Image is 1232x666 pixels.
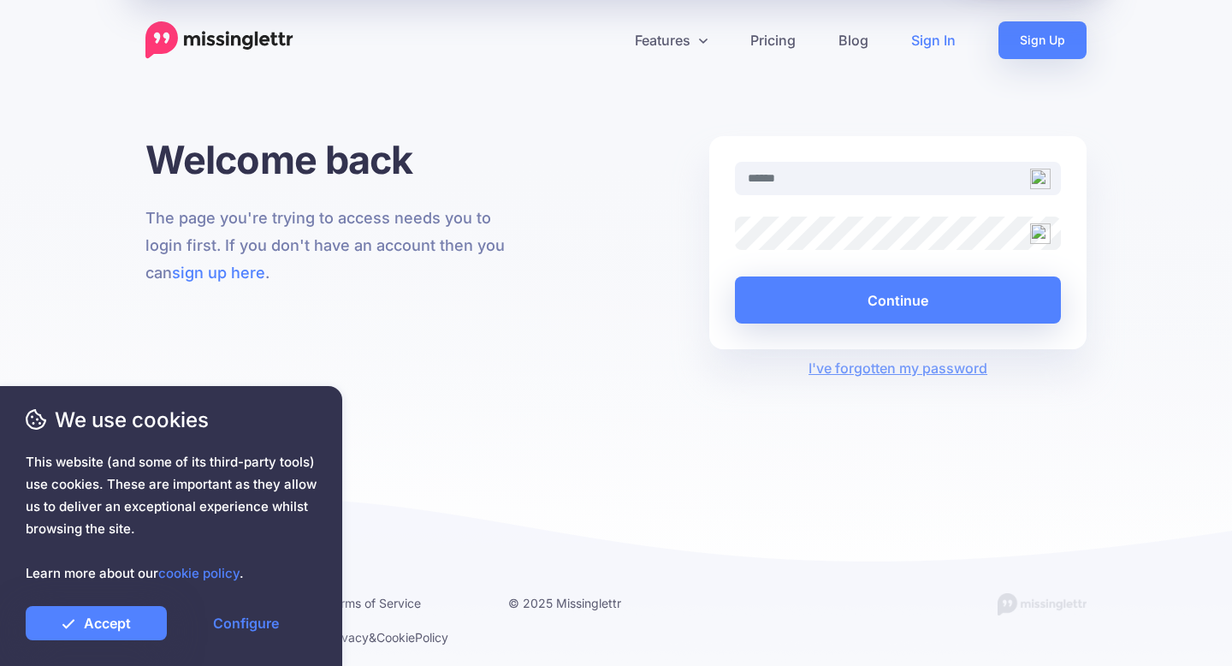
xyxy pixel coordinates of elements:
span: This website (and some of its third-party tools) use cookies. These are important as they allow u... [26,451,317,585]
a: Privacy [327,630,369,645]
a: Configure [175,606,317,640]
a: sign up here [172,264,265,282]
a: Terms of Service [327,596,421,610]
h1: Welcome back [145,136,523,183]
a: Blog [817,21,890,59]
p: The page you're trying to access needs you to login first. If you don't have an account then you ... [145,205,523,287]
a: I've forgotten my password [808,360,987,377]
img: npw-badge-icon-locked.svg [1030,223,1051,244]
a: Features [613,21,729,59]
a: cookie policy [158,565,240,581]
a: Sign In [890,21,977,59]
li: & Policy [327,627,483,648]
a: Cookie [376,630,415,645]
a: Pricing [729,21,817,59]
span: We use cookies [26,405,317,435]
button: Continue [735,277,1061,324]
img: npw-badge-icon-locked.svg [1030,169,1051,189]
a: Accept [26,606,167,640]
li: © 2025 Missinglettr [508,592,664,614]
a: Sign Up [998,21,1087,59]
